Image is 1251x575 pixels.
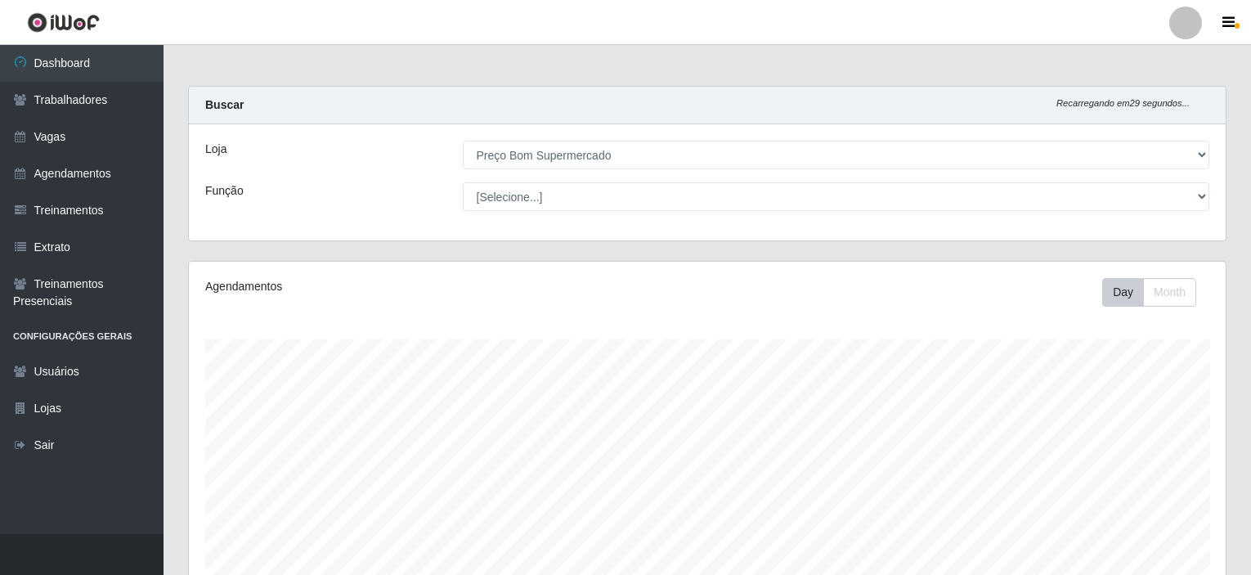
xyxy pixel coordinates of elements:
[205,182,244,200] label: Função
[27,12,100,33] img: CoreUI Logo
[205,141,226,158] label: Loja
[205,278,609,295] div: Agendamentos
[1102,278,1196,307] div: First group
[205,98,244,111] strong: Buscar
[1102,278,1144,307] button: Day
[1056,98,1190,108] i: Recarregando em 29 segundos...
[1143,278,1196,307] button: Month
[1102,278,1209,307] div: Toolbar with button groups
